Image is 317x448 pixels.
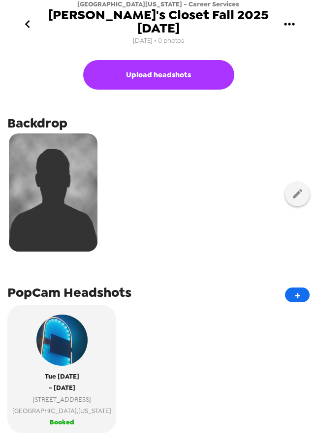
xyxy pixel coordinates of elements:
[83,60,234,90] button: Upload headshots
[9,133,97,252] img: silhouette
[45,371,79,382] span: Tue [DATE]
[285,288,310,302] button: +
[133,34,184,48] span: [DATE] • 0 photos
[273,8,305,40] button: gallery menu
[12,394,111,405] span: [STREET_ADDRESS]
[7,114,67,132] span: Backdrop
[12,8,43,40] button: go back
[36,315,88,366] img: popcam example
[7,284,131,301] span: PopCam Headshots
[12,405,111,416] span: [GEOGRAPHIC_DATA] , [US_STATE]
[50,416,74,428] span: Booked
[43,8,273,34] span: [PERSON_NAME]'s Closet Fall 2025 [DATE]
[7,305,116,433] button: popcam exampleTue [DATE]- [DATE][STREET_ADDRESS][GEOGRAPHIC_DATA],[US_STATE]Booked
[49,382,75,393] span: - [DATE]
